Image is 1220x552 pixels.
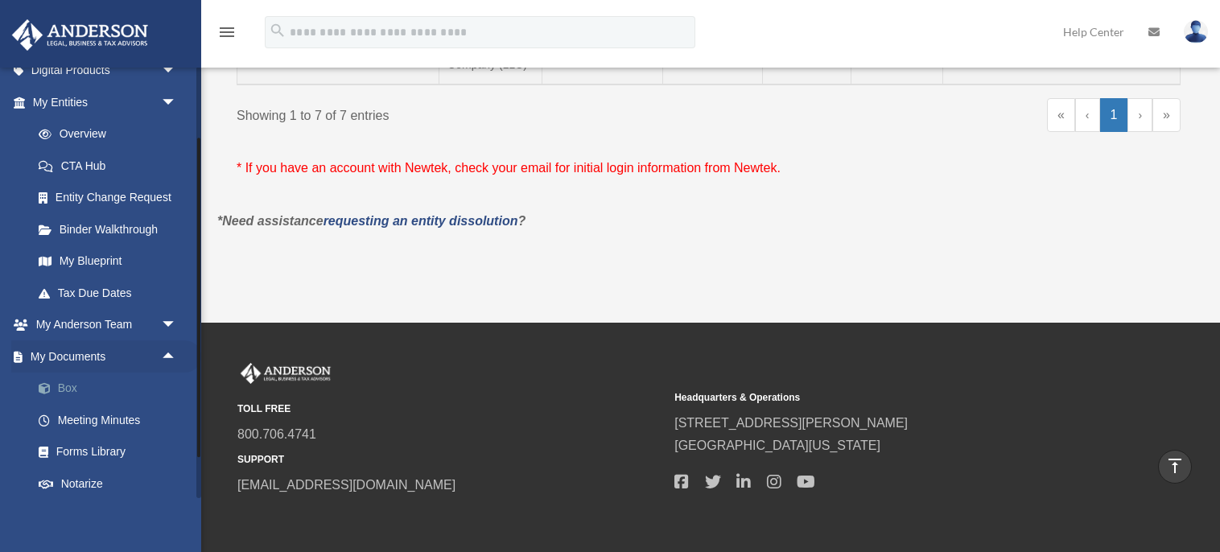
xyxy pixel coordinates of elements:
[237,427,316,441] a: 800.706.4741
[1152,98,1181,132] a: Last
[11,55,201,87] a: Digital Productsarrow_drop_down
[1100,98,1128,132] a: 1
[23,213,193,245] a: Binder Walkthrough
[23,404,201,436] a: Meeting Minutes
[674,416,908,430] a: [STREET_ADDRESS][PERSON_NAME]
[11,340,201,373] a: My Documentsarrow_drop_up
[11,86,193,118] a: My Entitiesarrow_drop_down
[161,309,193,342] span: arrow_drop_down
[269,22,286,39] i: search
[1075,98,1100,132] a: Previous
[674,439,880,452] a: [GEOGRAPHIC_DATA][US_STATE]
[7,19,153,51] img: Anderson Advisors Platinum Portal
[161,86,193,119] span: arrow_drop_down
[23,118,185,150] a: Overview
[217,28,237,42] a: menu
[237,98,697,127] div: Showing 1 to 7 of 7 entries
[161,340,193,373] span: arrow_drop_up
[23,277,193,309] a: Tax Due Dates
[23,373,201,405] a: Box
[1047,98,1075,132] a: First
[324,214,518,228] a: requesting an entity dissolution
[23,468,201,500] a: Notarize
[23,150,193,182] a: CTA Hub
[674,389,1100,406] small: Headquarters & Operations
[1158,450,1192,484] a: vertical_align_top
[23,436,201,468] a: Forms Library
[237,451,663,468] small: SUPPORT
[1165,456,1185,476] i: vertical_align_top
[11,309,201,341] a: My Anderson Teamarrow_drop_down
[237,363,334,384] img: Anderson Advisors Platinum Portal
[237,401,663,418] small: TOLL FREE
[161,55,193,88] span: arrow_drop_down
[217,23,237,42] i: menu
[23,245,193,278] a: My Blueprint
[1184,20,1208,43] img: User Pic
[237,157,1181,179] p: * If you have an account with Newtek, check your email for initial login information from Newtek.
[237,478,455,492] a: [EMAIL_ADDRESS][DOMAIN_NAME]
[1127,98,1152,132] a: Next
[23,182,193,214] a: Entity Change Request
[217,214,526,228] em: *Need assistance ?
